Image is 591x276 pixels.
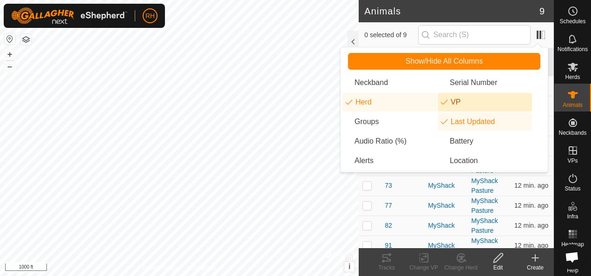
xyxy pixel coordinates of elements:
li: vp.label.vp [438,93,532,112]
span: Sep 16, 2025, 10:42 AM [514,182,548,189]
li: neckband.label.title [342,73,437,92]
li: enum.columnList.lastUpdated [438,112,532,131]
li: neckband.label.battery [438,132,532,151]
span: i [348,263,350,270]
span: RH [145,11,155,21]
li: neckband.label.serialNumber [438,73,532,92]
button: – [4,61,15,72]
span: Sep 16, 2025, 10:42 AM [514,242,548,249]
button: + [4,49,15,60]
div: MyShack [428,181,464,191]
span: Infra [567,214,578,219]
span: Help [567,268,578,273]
span: 91 [385,241,392,250]
button: Show/Hide All Columns [348,53,540,70]
button: i [344,262,355,272]
span: VPs [567,158,578,164]
span: 82 [385,221,392,230]
div: MyShack [428,241,464,250]
span: Sep 16, 2025, 10:42 AM [514,202,548,209]
div: Create [517,263,554,272]
span: Schedules [559,19,585,24]
button: Map Layers [20,34,32,45]
span: 77 [385,201,392,210]
div: Change VP [405,263,442,272]
div: MyShack [428,201,464,210]
div: Open chat [559,244,584,269]
a: MyShack Pasture [471,237,498,254]
li: enum.columnList.audioRatio [342,132,437,151]
a: Privacy Policy [143,264,177,272]
span: Notifications [558,46,588,52]
img: Gallagher Logo [11,7,127,24]
li: animal.label.alerts [342,151,437,170]
li: common.btn.groups [342,112,437,131]
div: Edit [479,263,517,272]
span: Status [565,186,580,191]
span: Herds [565,74,580,80]
input: Search (S) [418,25,531,45]
div: Change Herd [442,263,479,272]
span: 0 selected of 9 [364,30,418,40]
a: MyShack Pasture [471,157,498,174]
div: Tracks [368,263,405,272]
a: MyShack Pasture [471,197,498,214]
span: 9 [539,4,545,18]
span: Sep 16, 2025, 10:42 AM [514,222,548,229]
h2: Animals [364,6,539,17]
a: Contact Us [189,264,216,272]
button: Reset Map [4,33,15,45]
span: Animals [563,102,583,108]
span: 73 [385,181,392,191]
li: mob.label.mob [342,93,437,112]
div: MyShack [428,221,464,230]
span: Heatmap [561,242,584,247]
a: MyShack Pasture [471,177,498,194]
a: MyShack Pasture [471,217,498,234]
span: Neckbands [558,130,586,136]
li: common.label.location [438,151,532,170]
span: Show/Hide All Columns [406,57,483,66]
